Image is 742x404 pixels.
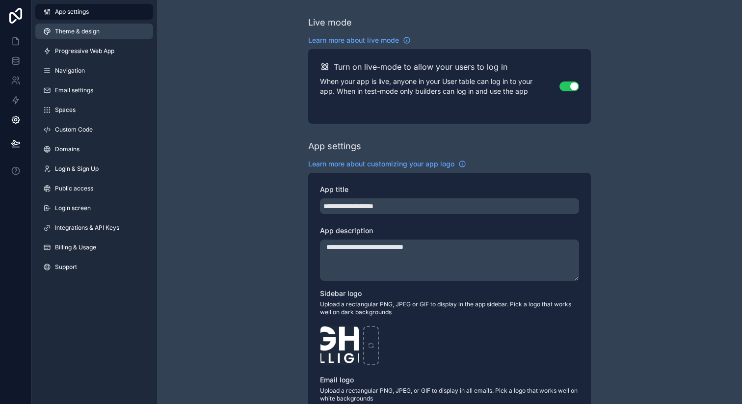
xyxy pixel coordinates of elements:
span: Progressive Web App [55,47,114,55]
span: App description [320,226,373,235]
a: Login screen [35,200,153,216]
a: Progressive Web App [35,43,153,59]
a: App settings [35,4,153,20]
span: Learn more about customizing your app logo [308,159,454,169]
span: Navigation [55,67,85,75]
span: Custom Code [55,126,93,134]
a: Theme & design [35,24,153,39]
a: Integrations & API Keys [35,220,153,236]
a: Login & Sign Up [35,161,153,177]
span: Spaces [55,106,76,114]
span: Learn more about live mode [308,35,399,45]
span: Domains [55,145,79,153]
a: Navigation [35,63,153,79]
span: Theme & design [55,27,100,35]
span: Public access [55,185,93,192]
span: Integrations & API Keys [55,224,119,232]
a: Learn more about customizing your app logo [308,159,466,169]
div: Live mode [308,16,352,29]
a: Custom Code [35,122,153,137]
span: Login screen [55,204,91,212]
a: Billing & Usage [35,240,153,255]
a: Public access [35,181,153,196]
span: Support [55,263,77,271]
a: Support [35,259,153,275]
p: When your app is live, anyone in your User table can log in to your app. When in test-mode only b... [320,77,559,96]
a: Spaces [35,102,153,118]
a: Domains [35,141,153,157]
span: App title [320,185,348,193]
span: Email logo [320,376,354,384]
span: Upload a rectangular PNG, JPEG or GIF to display in the app sidebar. Pick a logo that works well ... [320,300,579,316]
span: Billing & Usage [55,243,96,251]
span: Sidebar logo [320,289,362,297]
a: Email settings [35,82,153,98]
a: Learn more about live mode [308,35,411,45]
h2: Turn on live-mode to allow your users to log in [334,61,507,73]
span: Login & Sign Up [55,165,99,173]
span: Upload a rectangular PNG, JPEG, or GIF to display in all emails. Pick a logo that works well on w... [320,387,579,403]
div: App settings [308,139,361,153]
span: App settings [55,8,89,16]
span: Email settings [55,86,93,94]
